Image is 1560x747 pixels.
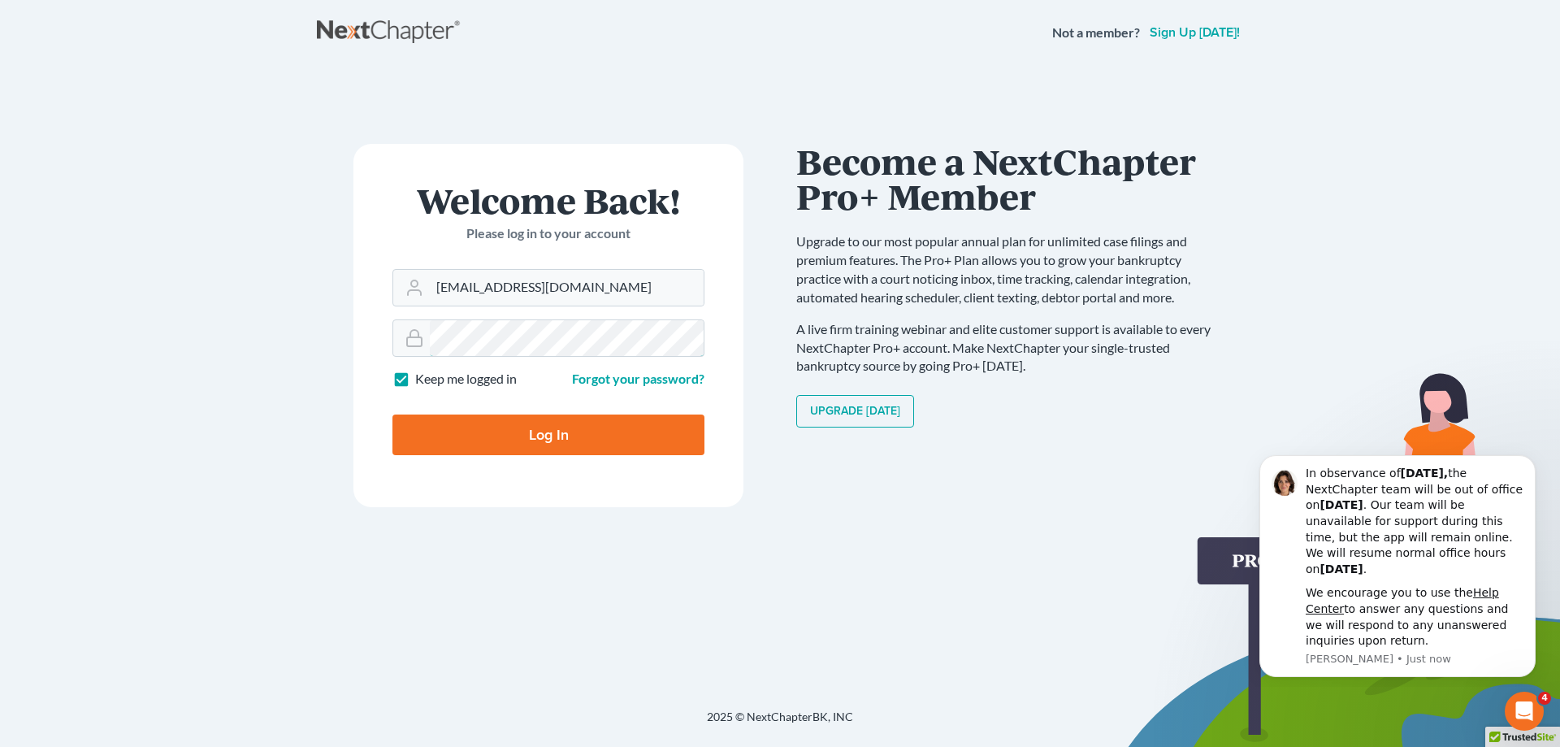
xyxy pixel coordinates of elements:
strong: Not a member? [1052,24,1140,42]
h1: Become a NextChapter Pro+ Member [796,144,1227,213]
p: Upgrade to our most popular annual plan for unlimited case filings and premium features. The Pro+... [796,232,1227,306]
iframe: Intercom notifications message [1235,441,1560,687]
a: Upgrade [DATE] [796,395,914,428]
label: Keep me logged in [415,370,517,389]
a: Forgot your password? [572,371,704,386]
input: Email Address [430,270,704,306]
p: Please log in to your account [392,224,704,243]
div: 2025 © NextChapterBK, INC [317,709,1243,738]
span: 4 [1538,692,1551,705]
h1: Welcome Back! [392,183,704,218]
a: Sign up [DATE]! [1146,26,1243,39]
p: A live firm training webinar and elite customer support is available to every NextChapter Pro+ ac... [796,320,1227,376]
iframe: Intercom live chat [1505,692,1544,731]
input: Log In [392,415,704,455]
